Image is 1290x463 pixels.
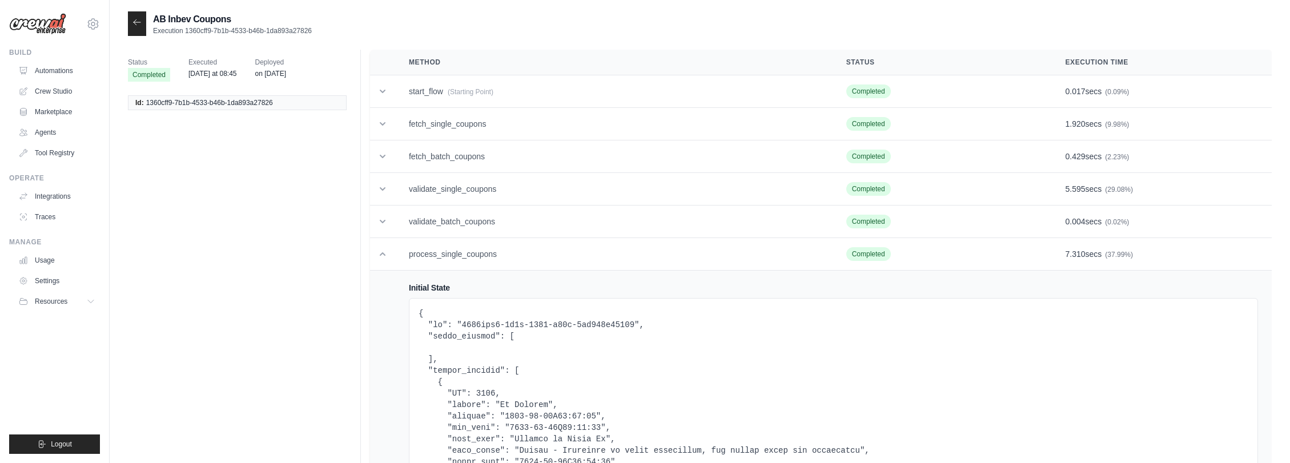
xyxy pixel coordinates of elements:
[1052,206,1272,238] td: secs
[9,174,100,183] div: Operate
[14,187,100,206] a: Integrations
[188,70,237,78] time: August 8, 2025 at 08:45 GMT-3
[1052,238,1272,271] td: secs
[833,50,1052,75] th: Status
[9,48,100,57] div: Build
[409,282,1258,293] h4: Initial State
[846,215,891,228] span: Completed
[1066,87,1086,96] span: 0.017
[1066,249,1086,259] span: 7.310
[1052,50,1272,75] th: Execution Time
[395,108,833,140] td: fetch_single_coupons
[188,57,237,68] span: Executed
[1105,120,1129,128] span: (9.98%)
[395,206,833,238] td: validate_batch_coupons
[146,98,273,107] span: 1360cff9-7b1b-4533-b46b-1da893a27826
[153,26,312,35] p: Execution 1360cff9-7b1b-4533-b46b-1da893a27826
[1066,119,1086,128] span: 1.920
[846,117,891,131] span: Completed
[51,440,72,449] span: Logout
[14,82,100,100] a: Crew Studio
[846,247,891,261] span: Completed
[14,208,100,226] a: Traces
[9,434,100,454] button: Logout
[1233,408,1290,463] iframe: Chat Widget
[395,140,833,173] td: fetch_batch_coupons
[846,150,891,163] span: Completed
[128,57,170,68] span: Status
[395,173,833,206] td: validate_single_coupons
[14,123,100,142] a: Agents
[1105,218,1129,226] span: (0.02%)
[128,68,170,82] span: Completed
[14,272,100,290] a: Settings
[9,237,100,247] div: Manage
[1105,153,1129,161] span: (2.23%)
[395,75,833,108] td: start_flow
[1052,140,1272,173] td: secs
[1066,217,1086,226] span: 0.004
[1105,186,1133,194] span: (29.08%)
[14,292,100,311] button: Resources
[448,88,493,96] span: (Starting Point)
[395,50,833,75] th: Method
[9,13,66,35] img: Logo
[1066,184,1086,194] span: 5.595
[14,103,100,121] a: Marketplace
[846,182,891,196] span: Completed
[14,144,100,162] a: Tool Registry
[1105,251,1133,259] span: (37.99%)
[1052,108,1272,140] td: secs
[14,251,100,269] a: Usage
[846,84,891,98] span: Completed
[14,62,100,80] a: Automations
[1052,173,1272,206] td: secs
[395,238,833,271] td: process_single_coupons
[255,57,286,68] span: Deployed
[153,13,312,26] h2: AB Inbev Coupons
[1066,152,1086,161] span: 0.429
[135,98,144,107] span: Id:
[1105,88,1129,96] span: (0.09%)
[1233,408,1290,463] div: Widget de chat
[35,297,67,306] span: Resources
[1052,75,1272,108] td: secs
[255,70,286,78] time: July 31, 2025 at 15:53 GMT-3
